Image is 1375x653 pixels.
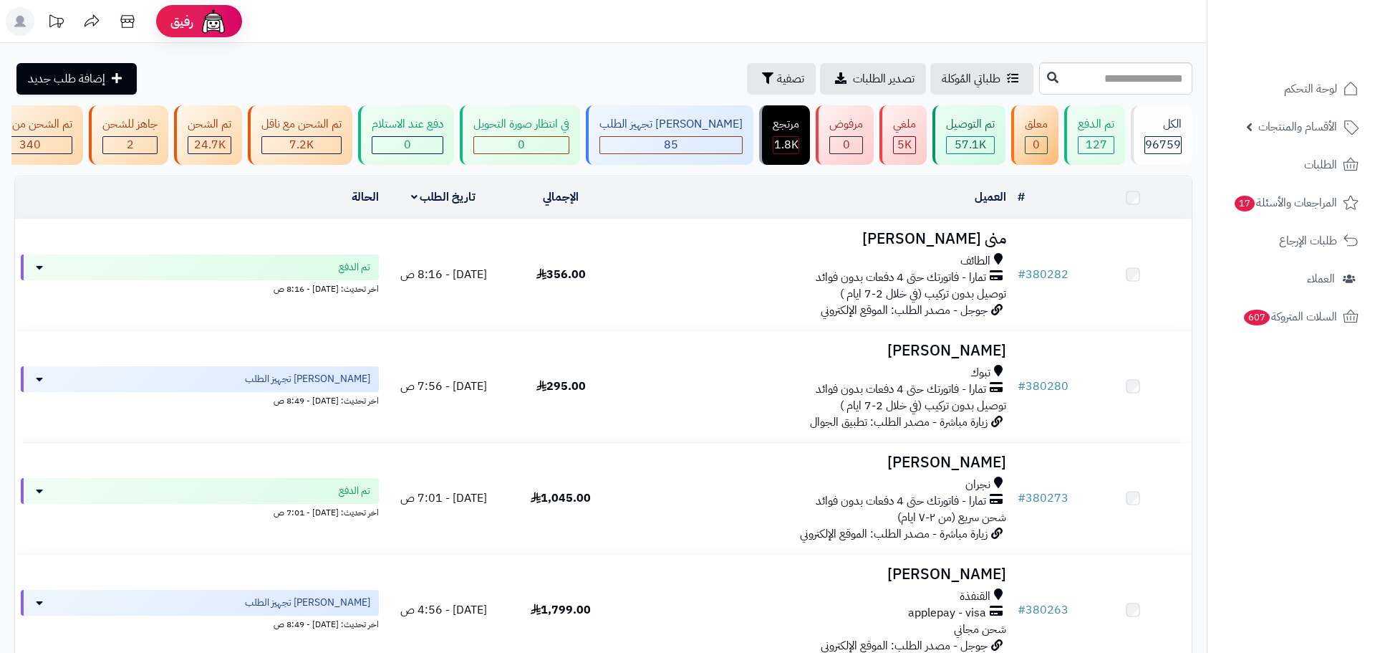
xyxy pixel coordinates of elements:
a: #380273 [1018,490,1068,507]
span: الطلبات [1304,155,1337,175]
a: طلباتي المُوكلة [930,63,1033,95]
div: 0 [372,137,443,153]
span: 340 [19,136,41,153]
a: تحديثات المنصة [38,7,74,39]
span: 7.2K [289,136,314,153]
div: 0 [1026,137,1047,153]
button: تصفية [747,63,816,95]
span: العملاء [1307,269,1335,289]
img: ai-face.png [199,7,228,36]
div: اخر تحديث: [DATE] - 7:01 ص [21,504,379,519]
span: شحن سريع (من ٢-٧ ايام) [897,509,1006,526]
span: 24.7K [194,136,226,153]
span: زيارة مباشرة - مصدر الطلب: الموقع الإلكتروني [800,525,988,543]
span: تمارا - فاتورتك حتى 4 دفعات بدون فوائد [816,270,986,286]
div: 57064 [947,137,994,153]
span: 96759 [1145,136,1181,153]
span: 0 [518,136,525,153]
span: تصفية [777,70,804,87]
span: تم الدفع [339,484,370,498]
span: زيارة مباشرة - مصدر الطلب: تطبيق الجوال [810,414,988,431]
span: 0 [404,136,411,153]
a: لوحة التحكم [1216,72,1366,106]
span: [PERSON_NAME] تجهيز الطلب [245,596,370,610]
div: تم التوصيل [946,116,995,133]
div: ملغي [893,116,916,133]
div: اخر تحديث: [DATE] - 8:16 ص [21,280,379,295]
h3: [PERSON_NAME] [626,454,1006,471]
a: مرفوض 0 [813,105,877,165]
span: 57.1K [955,136,986,153]
img: logo-2.png [1278,39,1361,69]
span: [PERSON_NAME] تجهيز الطلب [245,372,370,386]
div: الكل [1144,116,1182,133]
div: 0 [474,137,569,153]
span: 5K [897,136,912,153]
span: إضافة طلب جديد [28,70,105,87]
span: السلات المتروكة [1243,307,1337,327]
div: دفع عند الاستلام [372,116,443,133]
a: # [1018,189,1025,206]
span: # [1018,266,1026,283]
span: 17 [1235,196,1255,211]
div: في انتظار صورة التحويل [473,116,569,133]
span: 607 [1244,310,1270,325]
a: المراجعات والأسئلة17 [1216,186,1366,220]
span: توصيل بدون تركيب (في خلال 2-7 ايام ) [840,285,1006,302]
span: الطائف [960,253,990,270]
span: [DATE] - 7:56 ص [400,378,487,395]
a: [PERSON_NAME] تجهيز الطلب 85 [583,105,756,165]
span: رفيق [170,13,193,30]
span: جوجل - مصدر الطلب: الموقع الإلكتروني [821,302,988,319]
span: 1.8K [774,136,799,153]
div: 127 [1079,137,1114,153]
span: [DATE] - 4:56 ص [400,601,487,619]
a: إضافة طلب جديد [16,63,137,95]
a: طلبات الإرجاع [1216,224,1366,258]
div: تم الشحن [188,116,231,133]
div: 85 [600,137,742,153]
span: القنفذة [960,588,990,605]
span: 2 [127,136,134,153]
span: applepay - visa [908,605,986,621]
span: تصدير الطلبات [853,70,915,87]
a: مرتجع 1.8K [756,105,813,165]
span: تمارا - فاتورتك حتى 4 دفعات بدون فوائد [816,381,986,398]
span: تبوك [970,365,990,381]
span: الأقسام والمنتجات [1258,117,1337,137]
div: 4998 [894,137,915,153]
a: الطلبات [1216,148,1366,182]
span: نجران [965,477,990,493]
span: [DATE] - 7:01 ص [400,490,487,507]
a: تم الشحن 24.7K [171,105,245,165]
a: تم الشحن مع ناقل 7.2K [245,105,355,165]
span: 85 [664,136,678,153]
a: الإجمالي [543,189,579,206]
div: 7222 [262,137,341,153]
span: شحن مجاني [954,621,1006,638]
span: 0 [1033,136,1040,153]
span: طلبات الإرجاع [1279,231,1337,251]
a: #380280 [1018,378,1068,395]
div: [PERSON_NAME] تجهيز الطلب [599,116,743,133]
div: مرتجع [773,116,799,133]
span: توصيل بدون تركيب (في خلال 2-7 ايام ) [840,397,1006,414]
a: العميل [975,189,1006,206]
div: اخر تحديث: [DATE] - 8:49 ص [21,616,379,631]
span: 1,045.00 [531,490,591,507]
h3: منى [PERSON_NAME] [626,231,1006,247]
div: تم الشحن مع ناقل [261,116,342,133]
a: في انتظار صورة التحويل 0 [457,105,583,165]
a: معلق 0 [1008,105,1061,165]
h3: [PERSON_NAME] [626,566,1006,583]
a: #380282 [1018,266,1068,283]
div: جاهز للشحن [102,116,158,133]
div: مرفوض [829,116,863,133]
div: 0 [830,137,862,153]
a: #380263 [1018,601,1068,619]
a: السلات المتروكة607 [1216,300,1366,334]
span: [DATE] - 8:16 ص [400,266,487,283]
a: الحالة [352,189,379,206]
h3: [PERSON_NAME] [626,343,1006,359]
span: طلباتي المُوكلة [942,70,1000,87]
